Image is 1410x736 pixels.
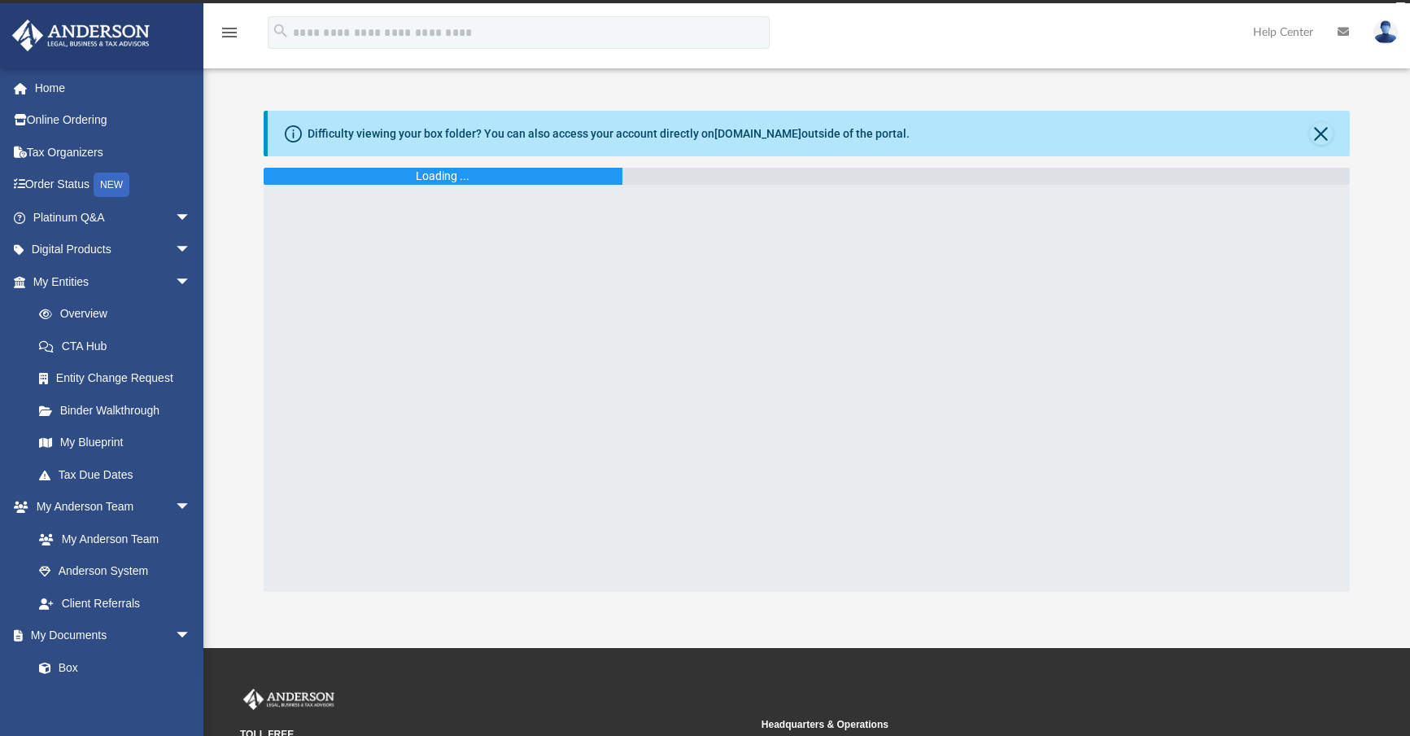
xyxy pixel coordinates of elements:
img: Anderson Advisors Platinum Portal [7,20,155,51]
a: Client Referrals [23,587,207,620]
a: Overview [23,298,216,331]
a: Box [23,651,199,684]
span: arrow_drop_down [175,234,207,267]
div: close [1395,2,1406,12]
a: Home [11,72,216,104]
small: Headquarters & Operations [762,717,1272,732]
a: Platinum Q&Aarrow_drop_down [11,201,216,234]
span: arrow_drop_down [175,620,207,653]
a: Digital Productsarrow_drop_down [11,234,216,266]
a: Anderson System [23,555,207,588]
a: Entity Change Request [23,362,216,395]
i: search [272,22,290,40]
a: My Anderson Teamarrow_drop_down [11,491,207,524]
a: Tax Due Dates [23,458,216,491]
a: menu [220,31,239,42]
a: Binder Walkthrough [23,394,216,427]
a: My Blueprint [23,427,207,459]
div: NEW [94,173,129,197]
a: Online Ordering [11,104,216,137]
a: CTA Hub [23,330,216,362]
i: menu [220,23,239,42]
a: [DOMAIN_NAME] [714,127,801,140]
span: arrow_drop_down [175,201,207,234]
button: Close [1310,122,1333,145]
a: Tax Organizers [11,136,216,169]
img: Anderson Advisors Platinum Portal [240,689,338,710]
div: Loading ... [416,168,469,185]
div: Difficulty viewing your box folder? You can also access your account directly on outside of the p... [308,125,910,142]
a: My Anderson Team [23,523,199,555]
span: arrow_drop_down [175,491,207,524]
a: My Documentsarrow_drop_down [11,620,207,652]
a: Order StatusNEW [11,169,216,202]
img: User Pic [1373,20,1398,44]
span: arrow_drop_down [175,265,207,299]
a: My Entitiesarrow_drop_down [11,265,216,298]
